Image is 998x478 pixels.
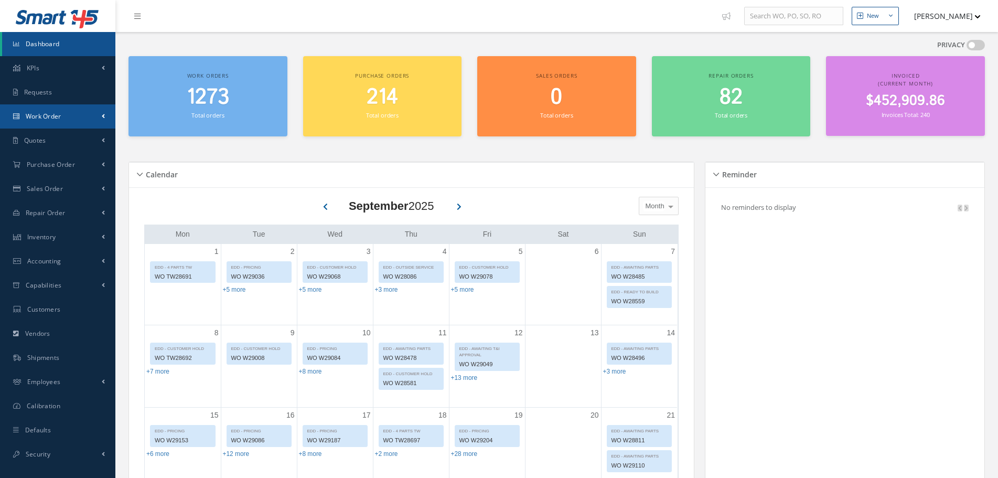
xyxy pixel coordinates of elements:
h5: Calendar [143,167,178,179]
a: Sunday [631,228,648,241]
span: Work Order [26,112,61,121]
a: Show 13 more events [451,374,478,381]
div: 2025 [349,197,434,215]
div: EDD - CUSTOMER HOLD [303,262,367,271]
span: Accounting [27,257,61,265]
span: 82 [720,82,743,112]
a: September 13, 2025 [588,325,601,341]
div: WO W29187 [303,434,367,447]
td: September 13, 2025 [525,325,601,408]
td: September 8, 2025 [145,325,221,408]
td: September 7, 2025 [601,244,677,325]
a: Wednesday [325,228,345,241]
a: September 10, 2025 [360,325,373,341]
div: WO TW28697 [379,434,443,447]
div: WO W28485 [607,271,672,283]
a: Show 8 more events [299,450,322,458]
b: September [349,199,409,213]
div: EDD - READY TO BUILD [607,286,672,295]
a: September 2, 2025 [288,244,297,259]
a: Work orders 1273 Total orders [128,56,287,136]
div: EDD - PRICING [227,262,291,271]
td: September 9, 2025 [221,325,297,408]
a: Show 28 more events [451,450,478,458]
a: September 3, 2025 [364,244,373,259]
div: EDD - AWAITING PARTS [607,343,672,352]
h5: Reminder [719,167,757,179]
small: Total orders [366,111,399,119]
td: September 6, 2025 [525,244,601,325]
button: New [852,7,899,25]
span: Shipments [27,353,60,362]
td: September 2, 2025 [221,244,297,325]
div: EDD - AWAITING PARTS [607,426,672,434]
span: $452,909.86 [866,91,945,111]
a: Show 3 more events [603,368,626,375]
a: Thursday [403,228,420,241]
a: Monday [174,228,192,241]
td: September 5, 2025 [449,244,525,325]
div: WO W29068 [303,271,367,283]
span: (Current Month) [878,80,933,87]
div: WO TW28691 [151,271,215,283]
td: September 14, 2025 [601,325,677,408]
div: WO W28496 [607,352,672,364]
div: WO W28478 [379,352,443,364]
a: Purchase orders 214 Total orders [303,56,462,136]
a: Sales orders 0 Total orders [477,56,636,136]
div: WO W29078 [455,271,519,283]
a: Show 2 more events [375,450,398,458]
a: September 19, 2025 [512,408,525,423]
div: EDD - 4 PARTS TW [151,262,215,271]
a: September 5, 2025 [517,244,525,259]
a: Show 12 more events [223,450,250,458]
small: Invoices Total: 240 [882,111,930,119]
a: September 4, 2025 [441,244,449,259]
a: Show 6 more events [146,450,169,458]
button: [PERSON_NAME] [904,6,981,26]
span: Vendors [25,329,50,338]
a: September 18, 2025 [436,408,449,423]
a: September 16, 2025 [284,408,297,423]
span: Purchase Order [27,160,75,169]
div: EDD - CUSTOMER HOLD [151,343,215,352]
span: Repair orders [709,72,753,79]
small: Total orders [715,111,747,119]
span: Dashboard [26,39,60,48]
span: Security [26,450,50,459]
div: EDD - 4 PARTS TW [379,426,443,434]
a: September 21, 2025 [664,408,677,423]
div: WO W29049 [455,358,519,370]
div: WO W28811 [607,434,672,447]
a: September 12, 2025 [512,325,525,341]
span: Repair Order [26,208,66,217]
div: WO W29110 [607,460,672,472]
a: Show 5 more events [299,286,322,293]
div: New [867,12,879,20]
span: Employees [27,377,61,386]
div: EDD - PRICING [303,426,367,434]
td: September 1, 2025 [145,244,221,325]
input: Search WO, PO, SO, RO [744,7,843,26]
div: EDD - CUSTOMER HOLD [379,368,443,377]
td: September 10, 2025 [297,325,373,408]
div: EDD - PRICING [303,343,367,352]
a: Saturday [556,228,571,241]
div: WO W29036 [227,271,291,283]
div: EDD - AWAITING T&I APPROVAL [455,343,519,358]
p: No reminders to display [721,203,796,212]
span: Defaults [25,426,51,434]
a: Dashboard [2,32,115,56]
span: KPIs [27,63,39,72]
div: WO W29086 [227,434,291,447]
a: Show 8 more events [299,368,322,375]
a: September 11, 2025 [436,325,449,341]
a: Show 5 more events [223,286,246,293]
div: WO TW28692 [151,352,215,364]
div: EDD - OUTSIDE SERVICE [379,262,443,271]
a: September 6, 2025 [593,244,601,259]
label: PRIVACY [937,40,965,50]
a: Show 3 more events [375,286,398,293]
a: September 1, 2025 [212,244,221,259]
a: September 20, 2025 [588,408,601,423]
